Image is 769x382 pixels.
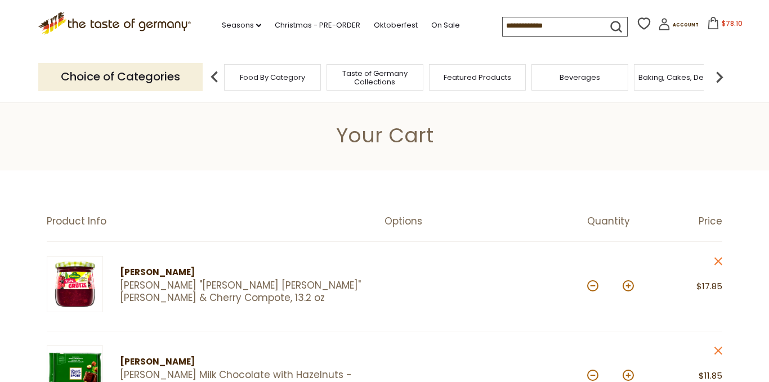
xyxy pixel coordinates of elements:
[701,17,749,34] button: $78.10
[384,215,587,227] div: Options
[120,266,365,280] div: [PERSON_NAME]
[275,19,360,32] a: Christmas - PRE-ORDER
[560,73,600,82] a: Beverages
[655,215,722,227] div: Price
[638,73,726,82] a: Baking, Cakes, Desserts
[203,66,226,88] img: previous arrow
[240,73,305,82] a: Food By Category
[708,66,731,88] img: next arrow
[330,69,420,86] a: Taste of Germany Collections
[222,19,261,32] a: Seasons
[35,123,734,148] h1: Your Cart
[47,215,384,227] div: Product Info
[374,19,418,32] a: Oktoberfest
[722,19,743,28] span: $78.10
[120,355,365,369] div: [PERSON_NAME]
[47,256,103,312] img: Kuehne "Rote Gruetze" Berry & Cherry Compote, 13.2 oz
[696,280,722,292] span: $17.85
[587,215,655,227] div: Quantity
[431,19,460,32] a: On Sale
[699,370,722,381] span: $11.85
[38,63,203,91] p: Choice of Categories
[673,22,699,28] span: Account
[444,73,511,82] a: Featured Products
[658,18,699,34] a: Account
[120,280,365,304] a: [PERSON_NAME] "[PERSON_NAME] [PERSON_NAME]" [PERSON_NAME] & Cherry Compote, 13.2 oz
